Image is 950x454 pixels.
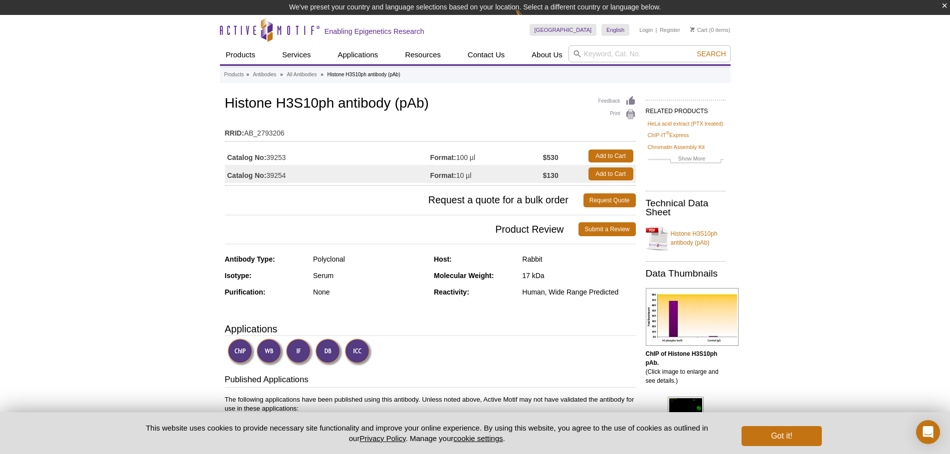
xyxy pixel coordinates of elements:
strong: Molecular Weight: [434,272,494,280]
img: Your Cart [690,27,695,32]
a: Submit a Review [578,222,635,236]
a: Antibodies [253,70,276,79]
span: Search [697,50,726,58]
td: 10 µl [430,165,543,183]
td: AB_2793206 [225,123,636,139]
span: Request a quote for a bulk order [225,193,583,207]
div: Open Intercom Messenger [916,420,940,444]
h3: Applications [225,321,636,336]
div: Rabbit [522,255,635,264]
img: Immunofluorescence Validated [286,338,313,366]
strong: Catalog No: [227,171,267,180]
h2: Data Thumbnails [646,269,726,278]
a: ChIP-IT®Express [648,131,689,140]
a: Products [224,70,244,79]
a: About Us [526,45,569,64]
a: Add to Cart [588,150,633,162]
p: This website uses cookies to provide necessary site functionality and improve your online experie... [129,423,726,444]
a: Histone H3S10ph antibody (pAb) [646,223,726,253]
a: Add to Cart [588,167,633,180]
h2: Enabling Epigenetics Research [325,27,424,36]
li: Histone H3S10ph antibody (pAb) [327,72,400,77]
img: Immunocytochemistry Validated [345,338,372,366]
h2: Technical Data Sheet [646,199,726,217]
a: Chromatin Assembly Kit [648,143,705,151]
a: HeLa acid extract (PTX treated) [648,119,724,128]
input: Keyword, Cat. No. [569,45,731,62]
div: Polyclonal [313,255,426,264]
strong: Catalog No: [227,153,267,162]
strong: Antibody Type: [225,255,275,263]
td: 100 µl [430,147,543,165]
a: English [601,24,629,36]
h2: RELATED PRODUCTS [646,100,726,118]
li: » [280,72,283,77]
div: None [313,288,426,297]
a: [GEOGRAPHIC_DATA] [530,24,597,36]
img: Western Blot Validated [256,338,284,366]
li: (0 items) [690,24,731,36]
li: » [321,72,324,77]
a: Privacy Policy [360,434,405,443]
a: Login [639,26,653,33]
strong: $130 [543,171,559,180]
p: (Click image to enlarge and see details.) [646,349,726,385]
strong: RRID: [225,129,244,138]
a: Resources [399,45,447,64]
img: Histone H3S10ph antibody (pAb) tested by ChIP. [646,288,739,346]
b: ChIP of Histone H3S10ph pAb. [646,350,718,366]
strong: Format: [430,171,456,180]
button: Got it! [742,426,821,446]
a: Print [598,109,636,120]
li: » [246,72,249,77]
sup: ® [666,131,670,136]
strong: Host: [434,255,452,263]
a: Show More [648,154,724,165]
a: Request Quote [583,193,636,207]
img: ChIP Validated [227,338,255,366]
h1: Histone H3S10ph antibody (pAb) [225,96,636,113]
div: Human, Wide Range Predicted [522,288,635,297]
button: Search [694,49,729,58]
a: Applications [332,45,384,64]
span: Product Review [225,222,579,236]
a: Feedback [598,96,636,107]
strong: Isotype: [225,272,252,280]
td: 39254 [225,165,430,183]
a: Register [660,26,680,33]
img: Change Here [515,7,542,31]
strong: Format: [430,153,456,162]
strong: $530 [543,153,559,162]
a: Cart [690,26,708,33]
button: cookie settings [453,434,503,443]
a: All Antibodies [287,70,317,79]
div: Serum [313,271,426,280]
td: 39253 [225,147,430,165]
a: Services [276,45,317,64]
a: Products [220,45,261,64]
img: Dot Blot Validated [315,338,343,366]
strong: Purification: [225,288,266,296]
h3: Published Applications [225,374,636,388]
a: Contact Us [462,45,511,64]
div: 17 kDa [522,271,635,280]
li: | [656,24,657,36]
strong: Reactivity: [434,288,469,296]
